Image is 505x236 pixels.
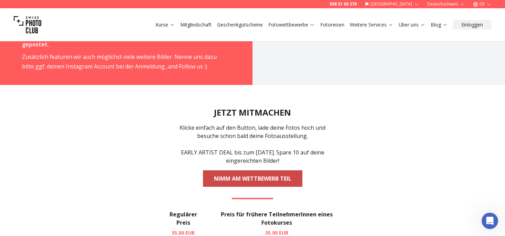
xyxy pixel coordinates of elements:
p: EARLY ARTIST DEAL bis zum [DATE]. Spare 10 auf deine eingereichten Bilder! [175,148,330,165]
button: Weitere Services [347,20,396,30]
span: EUR [185,229,195,236]
button: Über uns [396,20,428,30]
a: Fotowettbewerbe [268,21,315,28]
a: Fotoreisen [320,21,344,28]
img: Profile image for Quim [18,86,25,93]
a: Kurse [155,21,175,28]
p: Klicke einfach auf den Button, lade deine Fotos hoch und besuche schon bald deine Fotoausstellung. [175,124,330,140]
span: Swiss Photo Club [28,87,71,92]
a: Geschenkgutscheine [217,21,263,28]
div: Email [29,105,124,111]
strong: gepostet. [22,41,49,48]
button: Home [108,4,121,17]
button: go back [4,4,18,17]
a: Mitgliedschaft [180,21,212,28]
h1: Swiss Photo Club [53,3,99,8]
a: Über uns [399,21,425,28]
div: Swiss Photo Club sagt… [6,50,132,147]
img: Profile image for Jean-Baptiste [20,5,31,16]
img: Profile image for Quim [29,5,40,16]
div: Schließen [121,4,133,17]
button: Kurse [153,20,178,30]
a: 058 51 00 270 [330,1,357,7]
span: • Vor 14W [71,87,96,92]
input: Enter your email [29,113,110,127]
button: Mitgliedschaft [178,20,214,30]
button: Fotowettbewerbe [266,20,318,30]
img: Profile image for Jean-Baptiste [12,86,19,93]
a: Weitere Services [350,21,393,28]
div: Hi 😀 Schön, dass du uns besuchst. Stell' uns gerne jederzeit Fragen oder hinterlasse ein Feedback. [11,54,107,74]
h3: Regulärer Preis [164,210,202,227]
button: Geschenkgutscheine [214,20,266,30]
span: 35.00 [172,229,184,236]
button: Blog [428,20,450,30]
button: Einloggen [453,20,491,30]
img: Profile image for Osan [6,86,12,93]
iframe: Intercom live chat [482,213,498,229]
div: Hi 😀 Schön, dass du uns besuchst. Stell' uns gerne jederzeit Fragen oder hinterlasse ein Feedback... [6,50,113,78]
a: Blog [431,21,448,28]
div: Swiss Photo Club • Vor 14W [11,79,69,84]
button: Fotoreisen [318,20,347,30]
button: Übermitteln [110,113,124,127]
p: Innerhalb einer Stunde [58,8,106,19]
img: Profile image for Osan [39,5,50,16]
b: 35.00 EUR [265,229,288,236]
span: Zusätzlich featuren wir auch möglichst viele weitere Bilder. Nenne uns dazu bitte ggf. deinen Ins... [22,53,217,70]
a: NIMM AM WETTBEWERB TEIL [203,170,302,187]
img: Swiss photo club [14,11,41,39]
h3: Preis für frühere TeilnehmerInnen eines Fotokurses [213,210,341,227]
h2: JETZT MITMACHEN [214,107,291,118]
